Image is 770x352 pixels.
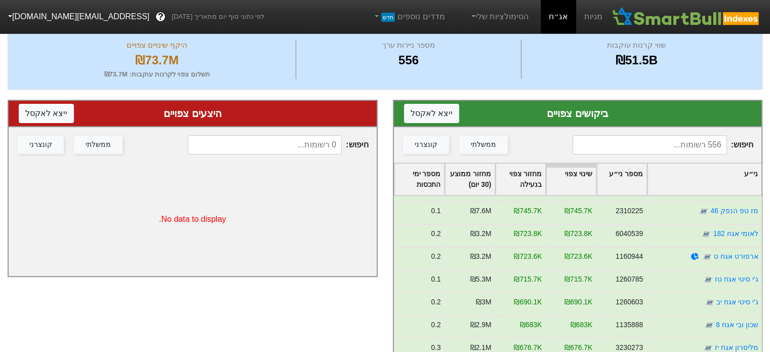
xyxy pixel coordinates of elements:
[713,229,758,238] a: לאומי אגח 182
[21,51,293,69] div: ₪73.7M
[19,106,367,121] div: היצעים צפויים
[564,228,592,239] div: ₪723.8K
[403,136,449,154] button: קונצרני
[615,320,642,330] div: 1135888
[701,229,711,239] img: tase link
[573,135,753,154] span: חיפוש :
[29,139,52,150] div: קונצרני
[431,297,440,307] div: 0.2
[369,7,449,27] a: מדדים נוספיםחדש
[394,164,444,195] div: Toggle SortBy
[615,251,642,262] div: 1160944
[524,40,749,51] div: שווי קרנות עוקבות
[715,275,758,283] a: ג'י סיטי אגח טז
[496,164,545,195] div: Toggle SortBy
[611,7,762,27] img: SmartBull
[21,69,293,80] div: תשלום צפוי לקרנות עוקבות : ₪73.7M
[404,106,752,121] div: ביקושים צפויים
[703,275,713,285] img: tase link
[9,163,377,276] div: No data to display.
[381,13,395,22] span: חדש
[564,251,592,262] div: ₪723.6K
[471,139,496,150] div: ממשלתי
[615,228,642,239] div: 6040539
[470,206,491,216] div: ₪7.6M
[404,104,459,123] button: ייצא לאקסל
[546,164,596,195] div: Toggle SortBy
[431,251,440,262] div: 0.2
[514,297,542,307] div: ₪690.1K
[476,297,491,307] div: ₪3M
[705,297,715,307] img: tase link
[570,320,592,330] div: ₪683K
[188,135,369,154] span: חיפוש :
[615,297,642,307] div: 1260603
[704,320,714,330] img: tase link
[415,139,437,150] div: קונצרני
[647,164,761,195] div: Toggle SortBy
[524,51,749,69] div: ₪51.5B
[431,320,440,330] div: 0.2
[710,207,758,215] a: מז טפ הנפק 46
[514,206,542,216] div: ₪745.7K
[713,252,758,260] a: ארפורט אגח ט
[564,297,592,307] div: ₪690.1K
[445,164,495,195] div: Toggle SortBy
[597,164,646,195] div: Toggle SortBy
[431,206,440,216] div: 0.1
[564,206,592,216] div: ₪745.7K
[470,320,491,330] div: ₪2.9M
[519,320,541,330] div: ₪683K
[172,12,264,22] span: לפי נתוני סוף יום מתאריך [DATE]
[699,206,709,216] img: tase link
[702,252,712,262] img: tase link
[716,321,758,329] a: שכון ובי אגח 8
[514,274,542,285] div: ₪715.7K
[158,10,164,24] span: ?
[299,40,518,51] div: מספר ניירות ערך
[514,251,542,262] div: ₪723.6K
[299,51,518,69] div: 556
[21,40,293,51] div: היקף שינויים צפויים
[514,228,542,239] div: ₪723.8K
[573,135,726,154] input: 556 רשומות...
[459,136,508,154] button: ממשלתי
[470,251,491,262] div: ₪3.2M
[564,274,592,285] div: ₪715.7K
[431,274,440,285] div: 0.1
[615,274,642,285] div: 1260785
[714,343,758,351] a: מליסרון אגח יז
[74,136,123,154] button: ממשלתי
[465,7,533,27] a: הסימולציות שלי
[470,274,491,285] div: ₪5.3M
[18,136,64,154] button: קונצרני
[716,298,758,306] a: ג'י סיטי אגח יב
[615,206,642,216] div: 2310225
[431,228,440,239] div: 0.2
[470,228,491,239] div: ₪3.2M
[188,135,342,154] input: 0 רשומות...
[86,139,111,150] div: ממשלתי
[19,104,74,123] button: ייצא לאקסל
